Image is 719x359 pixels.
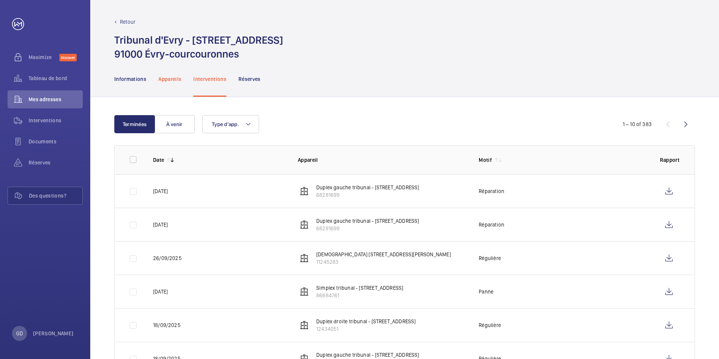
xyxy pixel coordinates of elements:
span: Des questions? [29,192,82,199]
span: Interventions [29,117,83,124]
p: Réparation [479,221,504,228]
p: 68281699 [316,225,419,232]
p: [DATE] [153,288,168,295]
p: Motif [479,156,492,164]
p: Rapport [660,156,680,164]
button: Type d'app. [202,115,259,133]
span: Maximize [29,53,59,61]
p: 18/09/2025 [153,321,181,329]
span: Discover [59,54,77,61]
button: À venir [154,115,195,133]
img: elevator.svg [300,187,309,196]
span: Mes adresses [29,96,83,103]
p: Appareils [158,75,181,83]
p: 12434051 [316,325,416,333]
p: [DATE] [153,221,168,228]
h1: Tribunal d'Evry - [STREET_ADDRESS] 91000 Évry-courcouronnes [114,33,283,61]
p: 68281699 [316,191,419,199]
p: Panne [479,288,493,295]
span: Documents [29,138,83,145]
p: Interventions [193,75,226,83]
p: Date [153,156,164,164]
p: Duplex gauche tribunal - [STREET_ADDRESS] [316,184,419,191]
p: Duplex gauche tribunal - [STREET_ADDRESS] [316,217,419,225]
p: [PERSON_NAME] [33,330,74,337]
span: Type d'app. [212,121,239,127]
p: [DEMOGRAPHIC_DATA] [STREET_ADDRESS][PERSON_NAME] [316,251,451,258]
button: Terminées [114,115,155,133]
span: Réserves [29,159,83,166]
p: Appareil [298,156,467,164]
img: elevator.svg [300,254,309,263]
div: 1 – 10 of 383 [623,120,652,128]
p: 26/09/2025 [153,254,182,262]
p: Régulière [479,321,501,329]
p: Duplex droite tribunal - [STREET_ADDRESS] [316,318,416,325]
p: Retour [120,18,135,26]
p: Simplex tribunal - [STREET_ADDRESS] [316,284,403,292]
p: 86884761 [316,292,403,299]
p: Réserves [238,75,261,83]
p: GD [16,330,23,337]
p: Duplex gauche tribunal - [STREET_ADDRESS] [316,351,419,359]
img: elevator.svg [300,287,309,296]
p: Informations [114,75,146,83]
img: elevator.svg [300,321,309,330]
p: Réparation [479,187,504,195]
p: [DATE] [153,187,168,195]
p: 11245283 [316,258,451,266]
p: Régulière [479,254,501,262]
img: elevator.svg [300,220,309,229]
span: Tableau de bord [29,75,83,82]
